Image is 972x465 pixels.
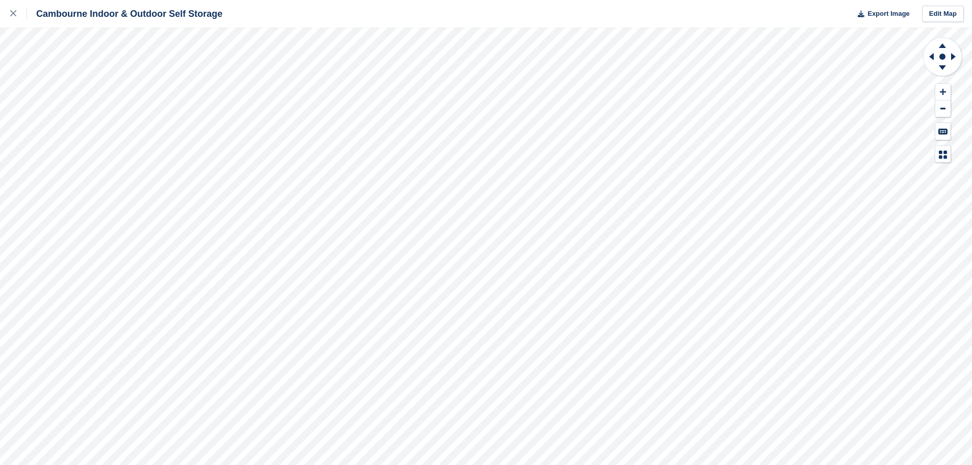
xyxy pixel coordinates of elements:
[935,84,951,101] button: Zoom In
[867,9,909,19] span: Export Image
[27,8,222,20] div: Cambourne Indoor & Outdoor Self Storage
[935,101,951,117] button: Zoom Out
[922,6,964,22] a: Edit Map
[852,6,910,22] button: Export Image
[935,146,951,163] button: Map Legend
[935,123,951,140] button: Keyboard Shortcuts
